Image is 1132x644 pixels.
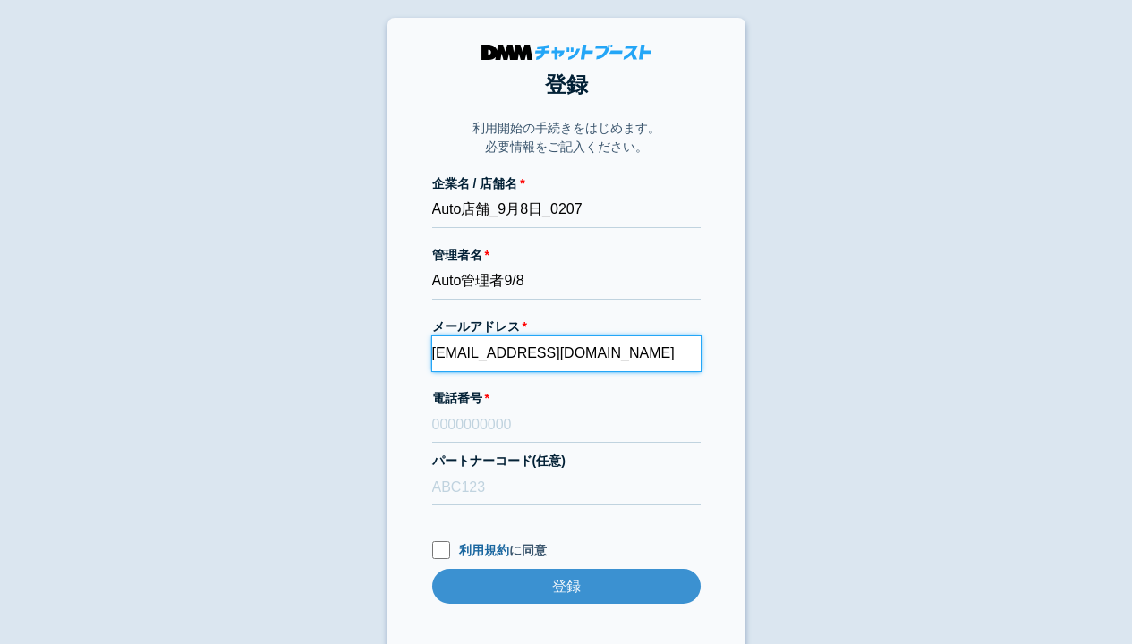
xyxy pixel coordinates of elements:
input: 会話 太郎 [432,265,701,300]
input: 0000000000 [432,408,701,443]
h1: 登録 [432,69,701,101]
label: パートナーコード(任意) [432,452,701,470]
input: 株式会社チャットブースト [432,193,701,228]
label: メールアドレス [432,318,701,336]
input: ABC123 [432,470,701,505]
p: 利用開始の手続きをはじめます。 必要情報をご記入ください。 [472,119,660,157]
label: 電話番号 [432,389,701,408]
label: 管理者名 [432,246,701,265]
input: 利用規約に同意 [432,541,450,559]
label: に同意 [432,541,701,560]
img: DMMチャットブースト [481,45,651,60]
a: 利用規約 [459,543,509,557]
input: 登録 [432,569,701,604]
input: xxx@cb.com [432,336,701,371]
label: 企業名 / 店舗名 [432,174,701,193]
